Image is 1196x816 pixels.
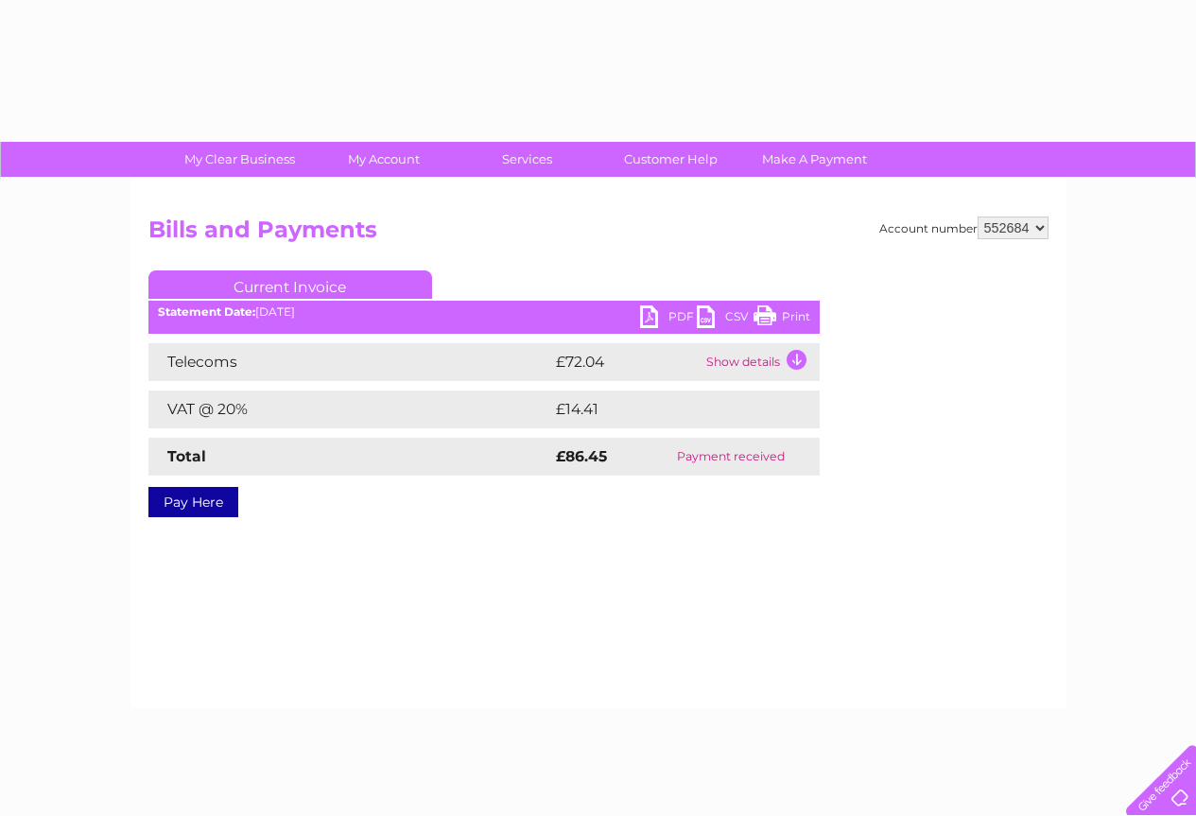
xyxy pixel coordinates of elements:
a: My Account [305,142,461,177]
td: £72.04 [551,343,702,381]
strong: Total [167,447,206,465]
td: £14.41 [551,391,778,428]
div: [DATE] [148,305,820,319]
td: VAT @ 20% [148,391,551,428]
td: Show details [702,343,820,381]
a: PDF [640,305,697,333]
td: Payment received [642,438,819,476]
strong: £86.45 [556,447,607,465]
a: Make A Payment [737,142,893,177]
h2: Bills and Payments [148,217,1049,252]
a: My Clear Business [162,142,318,177]
a: CSV [697,305,754,333]
td: Telecoms [148,343,551,381]
div: Account number [879,217,1049,239]
a: Services [449,142,605,177]
a: Customer Help [593,142,749,177]
a: Current Invoice [148,270,432,299]
a: Print [754,305,810,333]
a: Pay Here [148,487,238,517]
b: Statement Date: [158,304,255,319]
